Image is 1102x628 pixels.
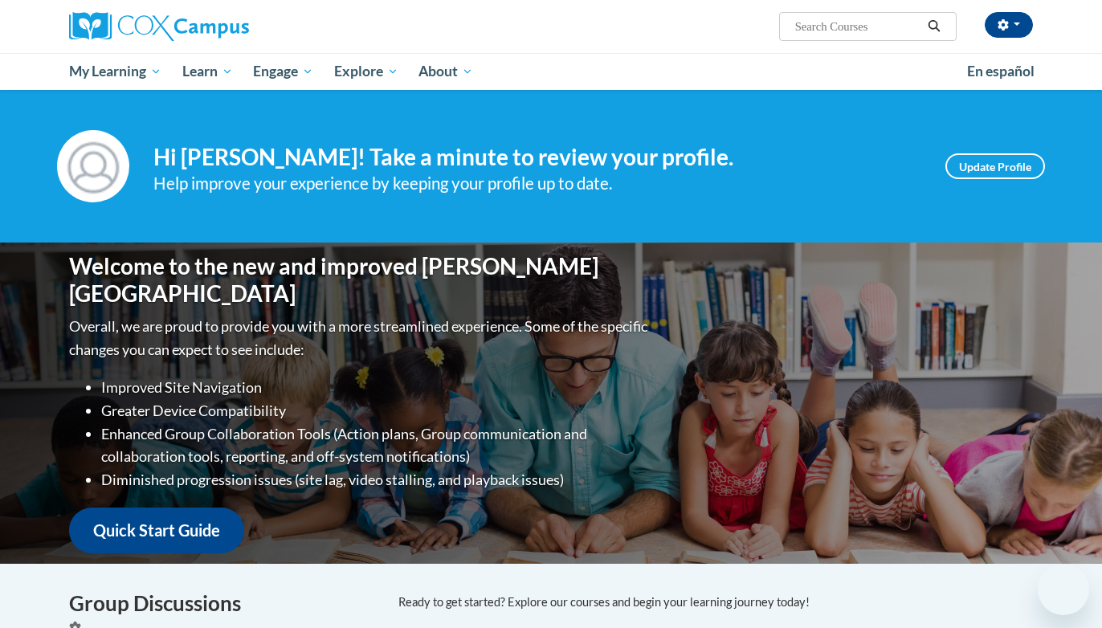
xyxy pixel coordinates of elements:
[243,53,324,90] a: Engage
[153,144,921,171] h4: Hi [PERSON_NAME]! Take a minute to review your profile.
[59,53,172,90] a: My Learning
[945,153,1045,179] a: Update Profile
[101,468,651,491] li: Diminished progression issues (site lag, video stalling, and playback issues)
[794,17,922,36] input: Search Courses
[57,130,129,202] img: Profile Image
[922,17,946,36] button: Search
[45,53,1057,90] div: Main menu
[182,62,233,81] span: Learn
[69,62,161,81] span: My Learning
[172,53,243,90] a: Learn
[69,508,244,553] a: Quick Start Guide
[69,12,249,41] img: Cox Campus
[69,253,651,307] h1: Welcome to the new and improved [PERSON_NAME][GEOGRAPHIC_DATA]
[101,422,651,469] li: Enhanced Group Collaboration Tools (Action plans, Group communication and collaboration tools, re...
[985,12,1033,38] button: Account Settings
[69,315,651,361] p: Overall, we are proud to provide you with a more streamlined experience. Some of the specific cha...
[324,53,409,90] a: Explore
[957,55,1045,88] a: En español
[101,376,651,399] li: Improved Site Navigation
[967,63,1035,80] span: En español
[101,399,651,422] li: Greater Device Compatibility
[253,62,313,81] span: Engage
[69,588,374,619] h4: Group Discussions
[153,170,921,197] div: Help improve your experience by keeping your profile up to date.
[69,12,374,41] a: Cox Campus
[334,62,398,81] span: Explore
[1038,564,1089,615] iframe: Button to launch messaging window
[409,53,484,90] a: About
[418,62,473,81] span: About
